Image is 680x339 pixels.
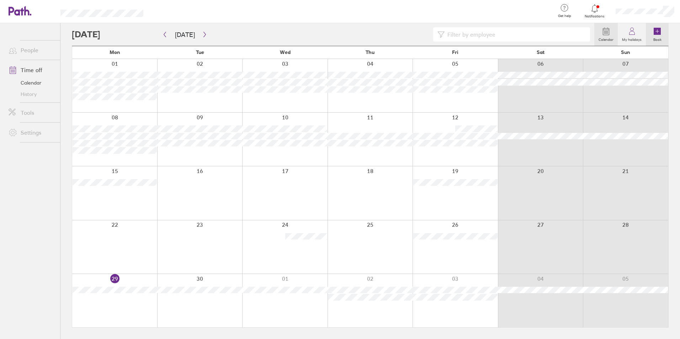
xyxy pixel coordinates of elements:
[280,49,291,55] span: Wed
[366,49,374,55] span: Thu
[646,23,669,46] a: Book
[3,63,60,77] a: Time off
[445,28,586,41] input: Filter by employee
[594,36,618,42] label: Calendar
[169,29,201,41] button: [DATE]
[3,43,60,57] a: People
[583,4,606,18] a: Notifications
[553,14,576,18] span: Get help
[618,36,646,42] label: My holidays
[110,49,120,55] span: Mon
[452,49,458,55] span: Fri
[3,88,60,100] a: History
[649,36,666,42] label: Book
[583,14,606,18] span: Notifications
[537,49,544,55] span: Sat
[3,125,60,140] a: Settings
[621,49,630,55] span: Sun
[618,23,646,46] a: My holidays
[594,23,618,46] a: Calendar
[3,77,60,88] a: Calendar
[3,106,60,120] a: Tools
[196,49,204,55] span: Tue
